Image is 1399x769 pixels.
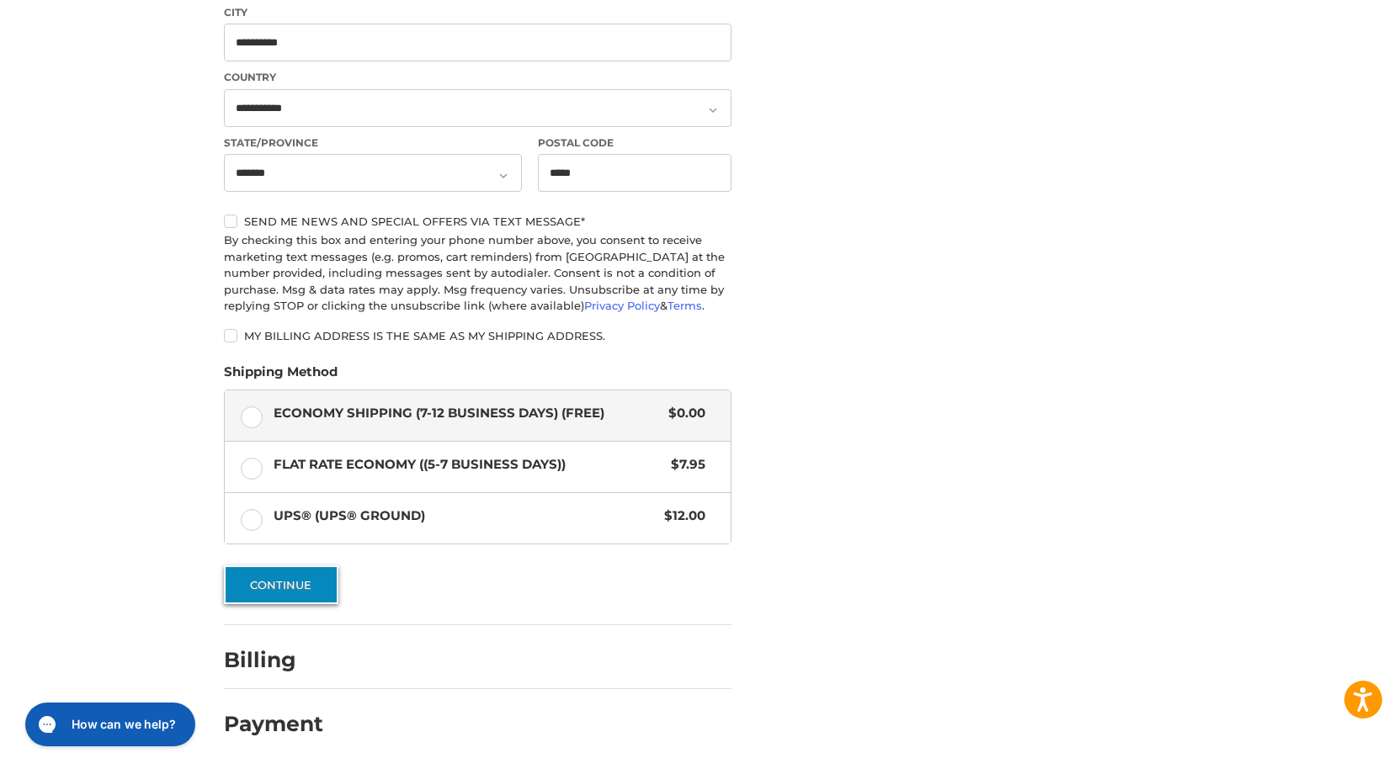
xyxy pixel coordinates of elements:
[224,363,338,390] legend: Shipping Method
[17,697,200,752] iframe: Gorgias live chat messenger
[224,711,323,737] h2: Payment
[224,565,338,604] button: Continue
[224,232,731,315] div: By checking this box and entering your phone number above, you consent to receive marketing text ...
[274,404,661,423] span: Economy Shipping (7-12 Business Days) (Free)
[224,215,731,228] label: Send me news and special offers via text message*
[1260,724,1399,769] iframe: Google Customer Reviews
[224,135,522,151] label: State/Province
[224,70,731,85] label: Country
[584,299,660,312] a: Privacy Policy
[661,404,706,423] span: $0.00
[538,135,731,151] label: Postal Code
[274,455,663,475] span: Flat Rate Economy ((5-7 Business Days))
[224,329,731,342] label: My billing address is the same as my shipping address.
[274,506,657,526] span: UPS® (UPS® Ground)
[224,647,322,673] h2: Billing
[663,455,706,475] span: $7.95
[657,506,706,526] span: $12.00
[224,5,731,20] label: City
[668,299,702,312] a: Terms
